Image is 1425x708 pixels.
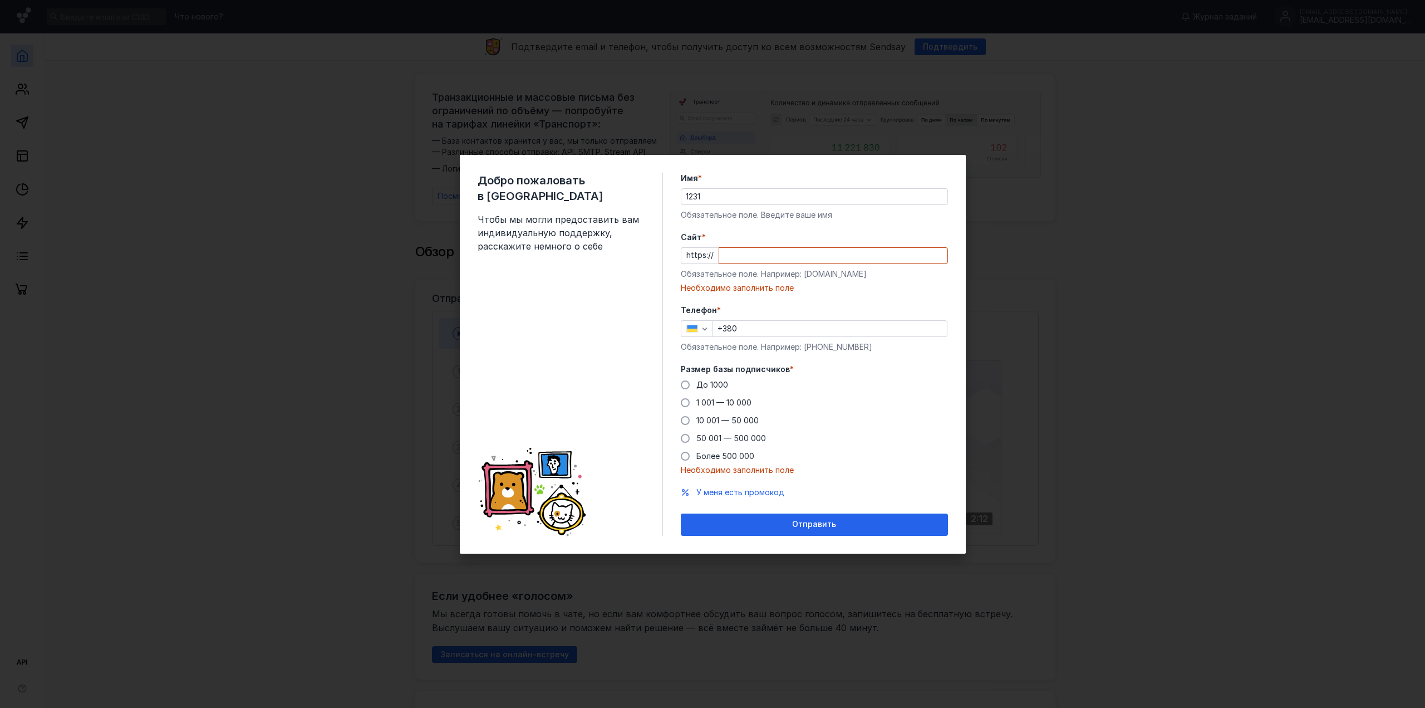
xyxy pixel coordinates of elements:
[792,520,836,529] span: Отправить
[696,487,784,497] span: У меня есть промокод
[696,433,766,443] span: 50 001 — 500 000
[478,173,645,204] span: Добро пожаловать в [GEOGRAPHIC_DATA]
[681,465,948,476] div: Необходимо заполнить поле
[681,232,702,243] span: Cайт
[681,282,948,294] div: Необходимо заполнить поле
[681,341,948,353] div: Обязательное поле. Например: [PHONE_NUMBER]
[681,305,717,316] span: Телефон
[696,416,759,425] span: 10 001 — 50 000
[696,451,754,461] span: Более 500 000
[681,268,948,280] div: Обязательное поле. Например: [DOMAIN_NAME]
[696,380,728,389] span: До 1000
[681,209,948,221] div: Обязательное поле. Введите ваше имя
[696,398,751,407] span: 1 001 — 10 000
[696,487,784,498] button: У меня есть промокод
[681,514,948,536] button: Отправить
[681,364,790,375] span: Размер базы подписчиков
[478,213,645,253] span: Чтобы мы могли предоставить вам индивидуальную поддержку, расскажите немного о себе
[681,173,698,184] span: Имя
